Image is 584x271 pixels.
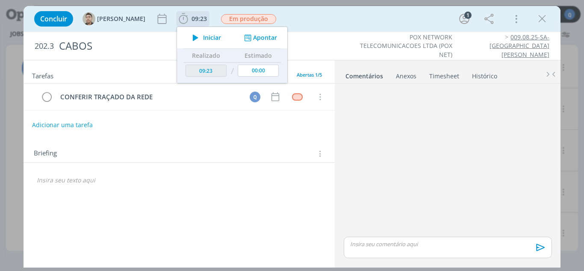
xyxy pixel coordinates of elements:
a: POX NETWORK TELECOMUNICACOES LTDA (POX NET) [360,33,452,59]
button: Q [248,90,261,103]
button: 09:23 [177,12,209,26]
button: Apontar [242,33,277,42]
button: Iniciar [188,32,221,44]
div: dialog [24,6,561,268]
div: 1 [464,12,472,19]
span: 09:23 [192,15,207,23]
span: Em produção [221,14,276,24]
span: Iniciar [203,35,221,41]
span: Tarefas [32,70,53,80]
button: M[PERSON_NAME] [83,12,145,25]
div: CABOS [56,36,331,57]
div: Q [250,92,260,102]
button: Em produção [221,14,277,24]
a: Histórico [472,68,498,80]
div: Anexos [396,72,416,80]
span: 202.3 [35,42,54,51]
button: Concluir [34,11,73,27]
div: CONFERIR TRAÇADO DA REDE [57,92,242,102]
td: / [228,63,236,80]
a: Comentários [345,68,383,80]
button: Adicionar uma tarefa [32,117,93,133]
th: Estimado [236,49,281,63]
span: Briefing [34,148,57,159]
span: Concluir [40,15,67,22]
ul: 09:23 [177,27,288,83]
span: Abertas 1/5 [297,71,322,78]
th: Realizado [183,49,229,63]
span: [PERSON_NAME] [97,16,145,22]
button: 1 [457,12,471,26]
a: Timesheet [429,68,460,80]
img: M [83,12,95,25]
a: 009.08.25-SA-[GEOGRAPHIC_DATA][PERSON_NAME] [490,33,549,59]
